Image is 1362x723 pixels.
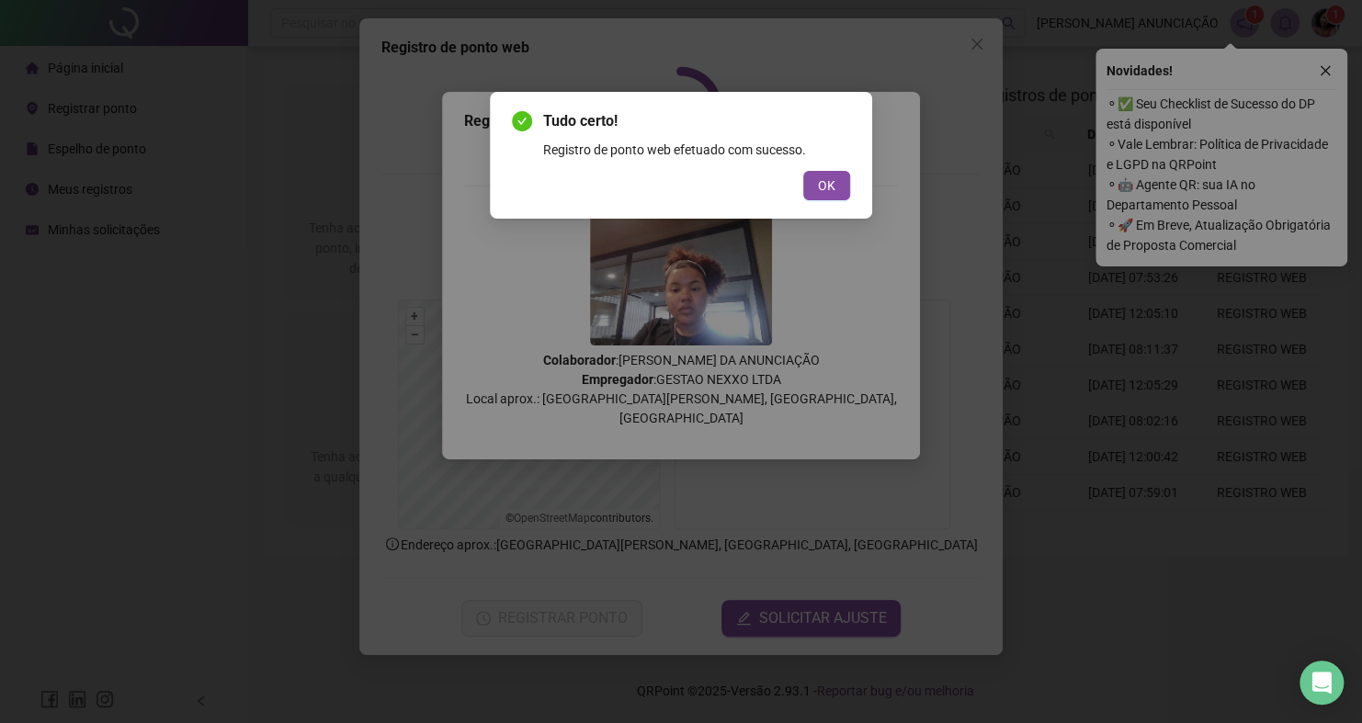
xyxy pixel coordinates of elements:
div: Open Intercom Messenger [1300,661,1344,705]
span: check-circle [512,111,532,131]
span: OK [818,175,835,196]
div: Registro de ponto web efetuado com sucesso. [543,140,850,160]
button: OK [803,171,850,200]
span: Tudo certo! [543,110,850,132]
